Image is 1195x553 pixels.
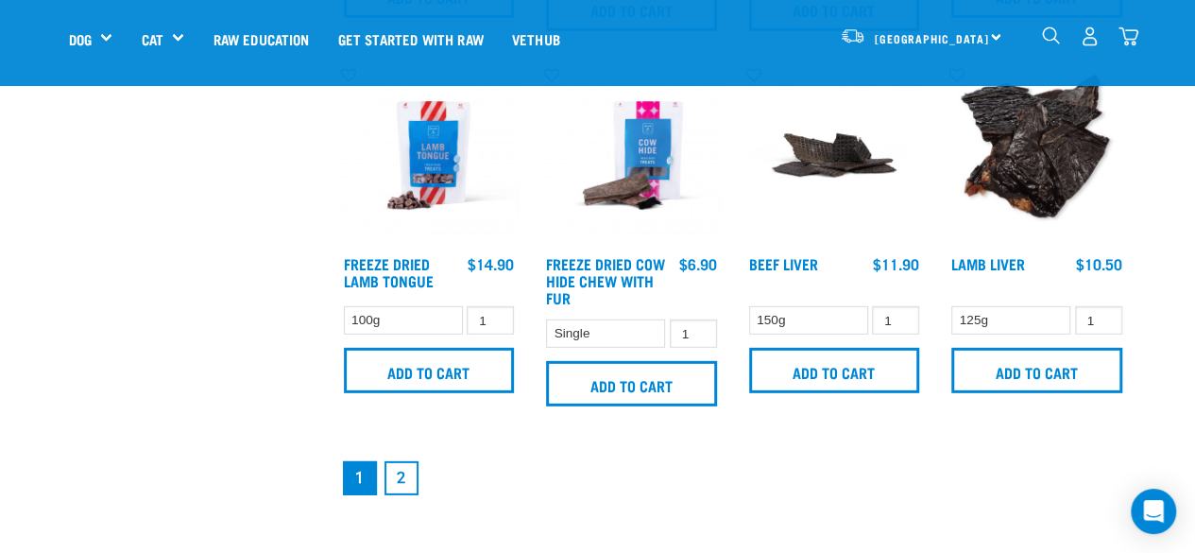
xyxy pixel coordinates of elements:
[875,35,989,42] span: [GEOGRAPHIC_DATA]
[840,27,865,44] img: van-moving.png
[324,1,498,77] a: Get started with Raw
[1042,26,1060,44] img: home-icon-1@2x.png
[141,28,162,50] a: Cat
[468,255,514,272] div: $14.90
[344,348,515,393] input: Add to cart
[947,65,1127,246] img: Beef Liver and Lamb Liver Treats
[670,320,717,349] input: 1
[951,348,1122,393] input: Add to cart
[384,461,418,495] a: Goto page 2
[339,65,520,246] img: RE Product Shoot 2023 Nov8575
[69,28,92,50] a: Dog
[198,1,323,77] a: Raw Education
[344,259,434,285] a: Freeze Dried Lamb Tongue
[749,259,818,268] a: Beef Liver
[872,306,919,336] input: 1
[498,1,574,77] a: Vethub
[339,458,1127,499] nav: pagination
[343,461,377,495] a: Page 1
[951,259,1025,268] a: Lamb Liver
[1080,26,1100,46] img: user.png
[467,306,514,336] input: 1
[873,255,919,272] div: $11.90
[541,65,722,246] img: RE Product Shoot 2023 Nov8602
[679,255,717,272] div: $6.90
[1118,26,1138,46] img: home-icon@2x.png
[749,348,920,393] input: Add to cart
[546,361,717,406] input: Add to cart
[1075,306,1122,336] input: 1
[1131,489,1176,534] div: Open Intercom Messenger
[744,65,925,246] img: Beef Liver
[546,259,665,302] a: Freeze Dried Cow Hide Chew with Fur
[1076,255,1122,272] div: $10.50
